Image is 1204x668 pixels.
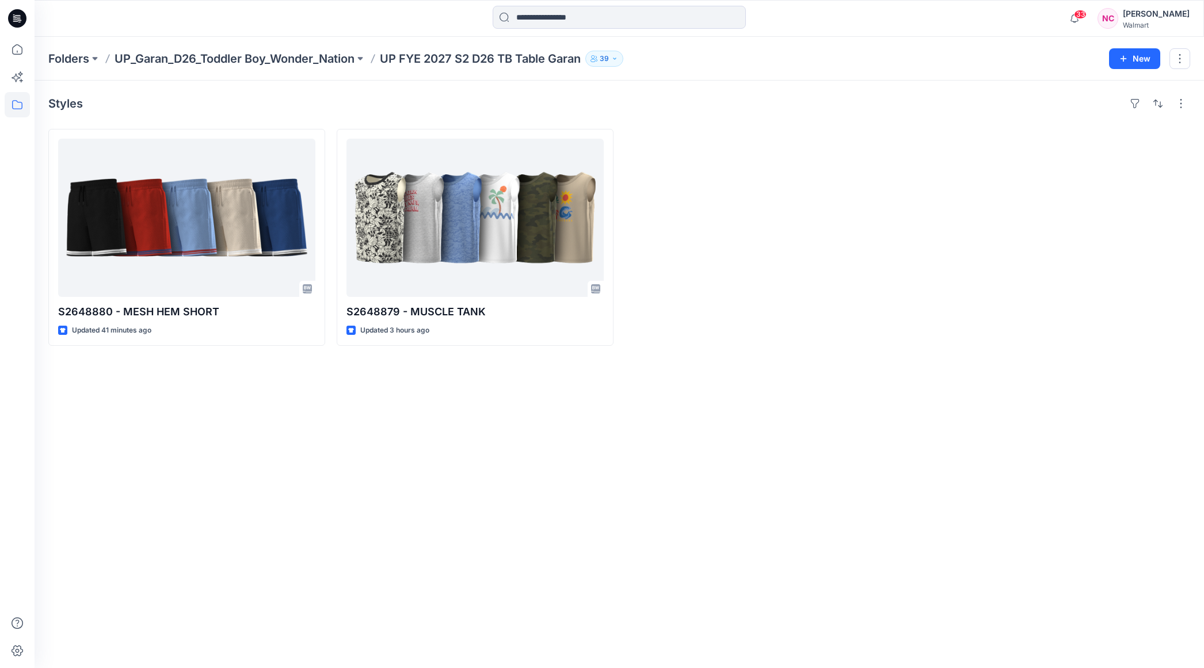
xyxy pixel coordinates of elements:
a: Folders [48,51,89,67]
span: 33 [1074,10,1087,19]
p: 39 [600,52,609,65]
button: 39 [585,51,623,67]
p: S2648879 - MUSCLE TANK [346,304,604,320]
p: Updated 41 minutes ago [72,325,151,337]
a: S2648880 - MESH HEM SHORT [58,139,315,297]
a: S2648879 - MUSCLE TANK [346,139,604,297]
p: S2648880 - MESH HEM SHORT [58,304,315,320]
div: Walmart [1123,21,1190,29]
div: [PERSON_NAME] [1123,7,1190,21]
button: New [1109,48,1160,69]
a: UP_Garan_D26_Toddler Boy_Wonder_Nation [115,51,355,67]
p: Updated 3 hours ago [360,325,429,337]
div: NC [1098,8,1118,29]
h4: Styles [48,97,83,110]
p: UP FYE 2027 S2 D26 TB Table Garan [380,51,581,67]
